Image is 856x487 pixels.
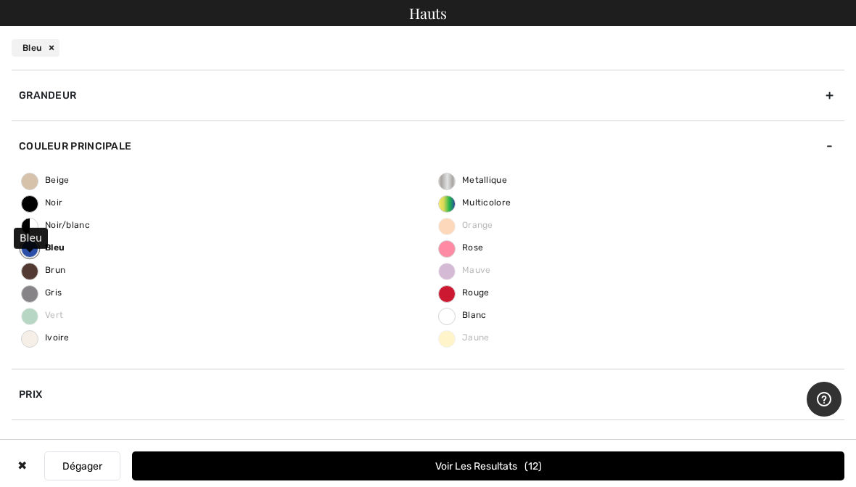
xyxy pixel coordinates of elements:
span: Vert [22,310,63,320]
div: Prix [12,369,844,420]
span: Mauve [439,265,491,275]
span: Brun [22,265,65,275]
button: Voir les resultats12 [132,451,844,480]
div: Bleu [14,228,48,249]
span: Metallique [439,175,507,185]
span: Multicolore [439,197,511,208]
button: Dégager [44,451,120,480]
span: Beige [22,175,70,185]
span: Rose [439,242,483,253]
span: Orange [439,220,493,230]
div: Marque [12,420,844,470]
span: Noir [22,197,62,208]
span: Jaune [439,332,490,343]
span: 12 [524,460,542,472]
iframe: Ouvre un widget dans lequel vous pouvez trouver plus d’informations [807,382,841,418]
div: ✖ [12,451,33,480]
span: Ivoire [22,332,70,343]
span: Blanc [439,310,487,320]
div: Bleu [12,39,59,57]
span: Noir/blanc [22,220,90,230]
span: Rouge [439,287,490,298]
div: Couleur Principale [12,120,844,171]
div: Grandeur [12,70,844,120]
span: Gris [22,287,62,298]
